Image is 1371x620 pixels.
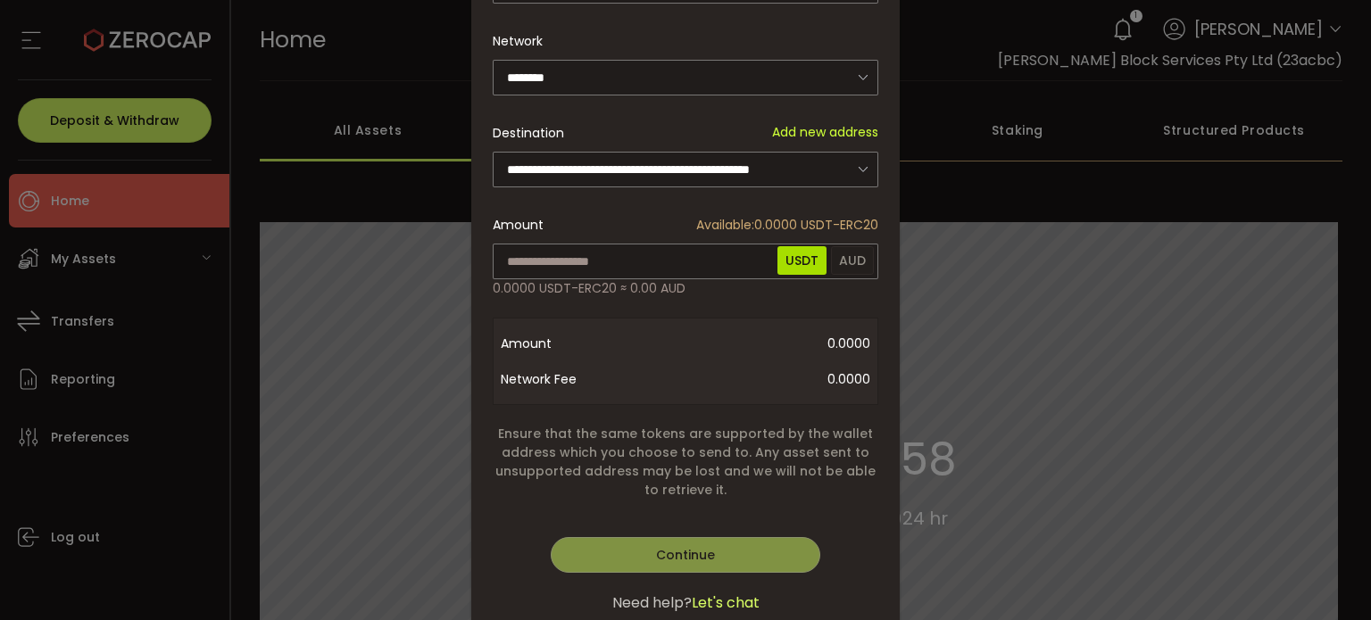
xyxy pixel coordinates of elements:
[831,246,874,275] span: AUD
[696,216,754,234] span: Available:
[696,216,878,235] span: 0.0000 USDT-ERC20
[551,537,820,573] button: Continue
[772,123,878,142] span: Add new address
[501,326,644,361] span: Amount
[501,361,644,397] span: Network Fee
[644,326,870,361] span: 0.0000
[692,592,760,614] span: Let's chat
[493,124,564,142] span: Destination
[493,216,544,235] span: Amount
[777,246,827,275] span: USDT
[493,279,685,298] span: 0.0000 USDT-ERC20 ≈ 0.00 AUD
[612,592,692,614] span: Need help?
[493,32,553,50] label: Network
[493,425,878,500] span: Ensure that the same tokens are supported by the wallet address which you choose to send to. Any ...
[644,361,870,397] span: 0.0000
[656,546,715,564] span: Continue
[1282,534,1371,620] iframe: Chat Widget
